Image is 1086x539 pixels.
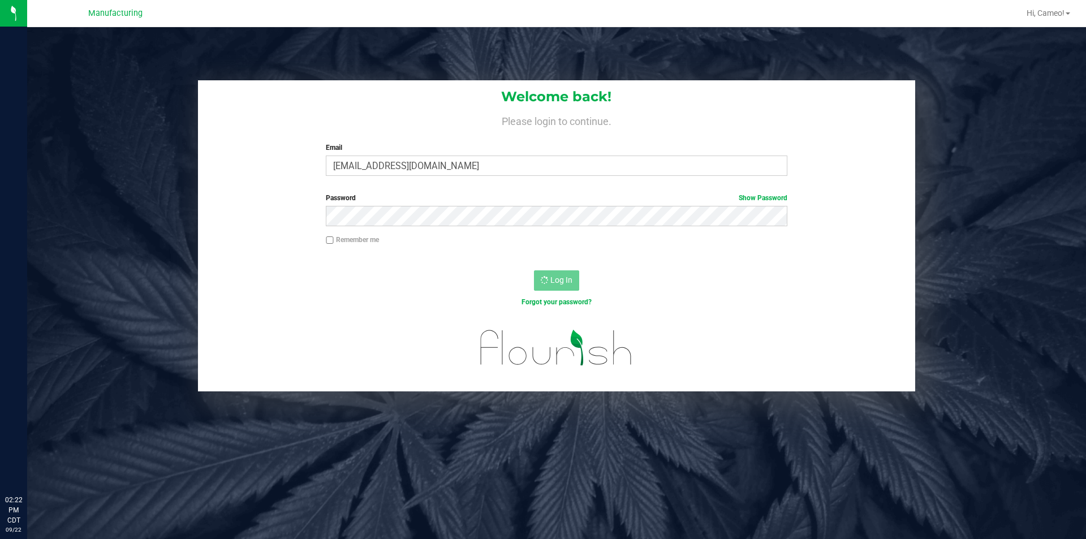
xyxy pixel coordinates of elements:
span: Log In [550,275,572,284]
h4: Please login to continue. [198,113,915,127]
input: Remember me [326,236,334,244]
img: flourish_logo.svg [467,319,646,377]
p: 02:22 PM CDT [5,495,22,525]
p: 09/22 [5,525,22,534]
a: Show Password [739,194,787,202]
label: Remember me [326,235,379,245]
a: Forgot your password? [522,298,592,306]
label: Email [326,143,787,153]
h1: Welcome back! [198,89,915,104]
span: Manufacturing [88,8,143,18]
span: Hi, Cameo! [1027,8,1065,18]
span: Password [326,194,356,202]
button: Log In [534,270,579,291]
